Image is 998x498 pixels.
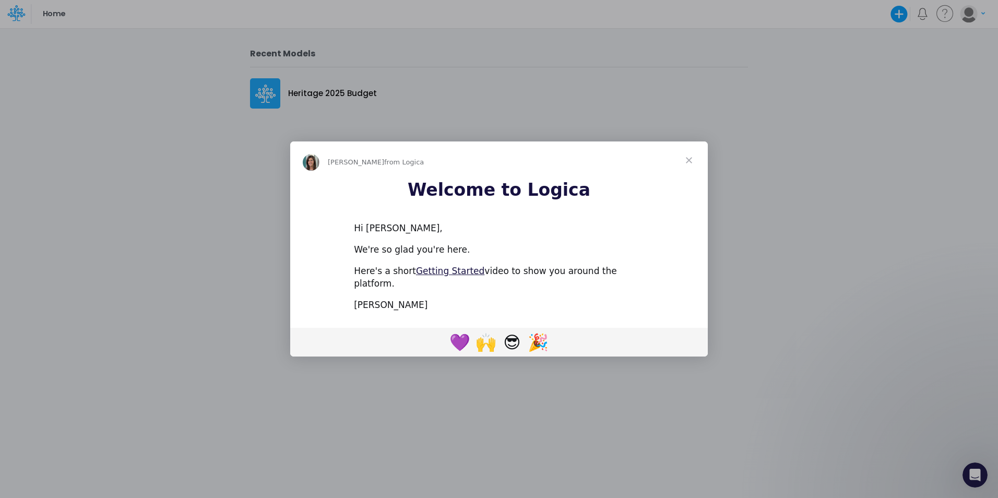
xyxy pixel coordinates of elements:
span: 🙌 [476,333,496,352]
div: We're so glad you're here. [354,244,644,256]
span: from Logica [384,158,424,166]
div: Here's a short video to show you around the platform. [354,265,644,290]
b: Welcome to Logica [408,180,590,200]
span: face with sunglasses reaction [499,329,525,354]
div: Hi [PERSON_NAME], [354,222,644,235]
span: [PERSON_NAME] [328,158,384,166]
span: 🎉 [528,333,549,352]
span: raised hands reaction [473,329,499,354]
img: Profile image for Carissa [303,154,319,171]
div: [PERSON_NAME] [354,299,644,312]
a: Getting Started [416,266,484,276]
span: 💜 [449,333,470,352]
span: purple heart reaction [447,329,473,354]
span: 😎 [503,333,520,352]
span: tada reaction [525,329,551,354]
span: Close [670,141,708,179]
